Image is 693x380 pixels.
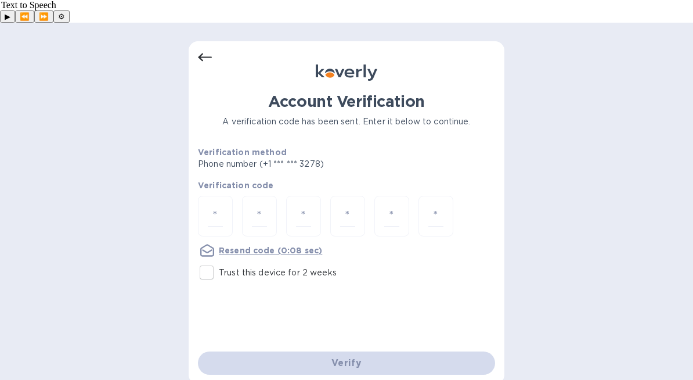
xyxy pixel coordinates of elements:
h1: Account Verification [198,92,495,111]
p: Phone number (+1 *** *** 3278) [198,158,413,170]
p: A verification code has been sent. Enter it below to continue. [198,116,495,128]
p: Trust this device for 2 weeks [219,267,337,279]
button: Forward [34,10,53,23]
u: Resend code (0:08 sec) [219,246,322,255]
button: Previous [15,10,34,23]
button: Settings [53,10,70,23]
b: Verification method [198,148,287,157]
p: Verification code [198,180,495,191]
